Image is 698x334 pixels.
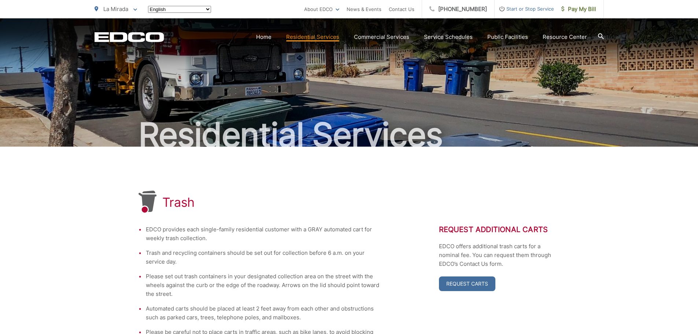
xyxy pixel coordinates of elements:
[146,304,380,322] li: Automated carts should be placed at least 2 feet away from each other and obstructions such as pa...
[389,5,414,14] a: Contact Us
[146,249,380,266] li: Trash and recycling containers should be set out for collection before 6 a.m. on your service day.
[95,117,604,153] h2: Residential Services
[304,5,339,14] a: About EDCO
[354,33,409,41] a: Commercial Services
[103,5,128,12] span: La Mirada
[162,195,195,210] h1: Trash
[439,242,560,268] p: EDCO offers additional trash carts for a nominal fee. You can request them through EDCO’s Contact...
[424,33,473,41] a: Service Schedules
[561,5,596,14] span: Pay My Bill
[95,32,164,42] a: EDCD logo. Return to the homepage.
[146,272,380,298] li: Please set out trash containers in your designated collection area on the street with the wheels ...
[439,225,560,234] h2: Request Additional Carts
[148,6,211,13] select: Select a language
[439,276,495,291] a: Request Carts
[543,33,587,41] a: Resource Center
[286,33,339,41] a: Residential Services
[487,33,528,41] a: Public Facilities
[347,5,381,14] a: News & Events
[146,225,380,243] li: EDCO provides each single-family residential customer with a GRAY automated cart for weekly trash...
[256,33,272,41] a: Home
